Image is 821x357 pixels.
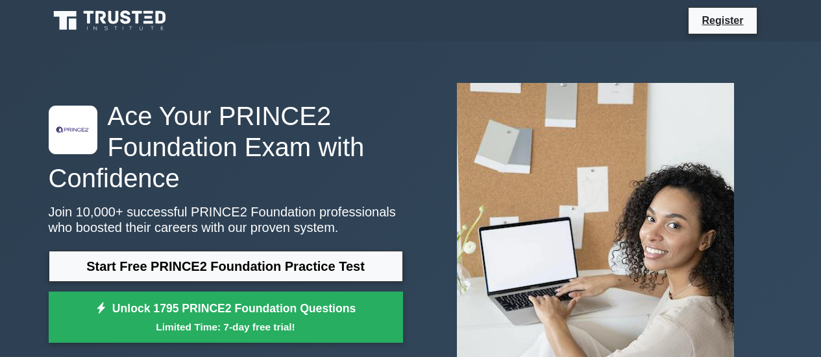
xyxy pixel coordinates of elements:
small: Limited Time: 7-day free trial! [65,319,387,334]
a: Start Free PRINCE2 Foundation Practice Test [49,251,403,282]
p: Join 10,000+ successful PRINCE2 Foundation professionals who boosted their careers with our prove... [49,204,403,235]
h1: Ace Your PRINCE2 Foundation Exam with Confidence [49,100,403,194]
a: Register [694,12,751,29]
a: Unlock 1795 PRINCE2 Foundation QuestionsLimited Time: 7-day free trial! [49,292,403,343]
